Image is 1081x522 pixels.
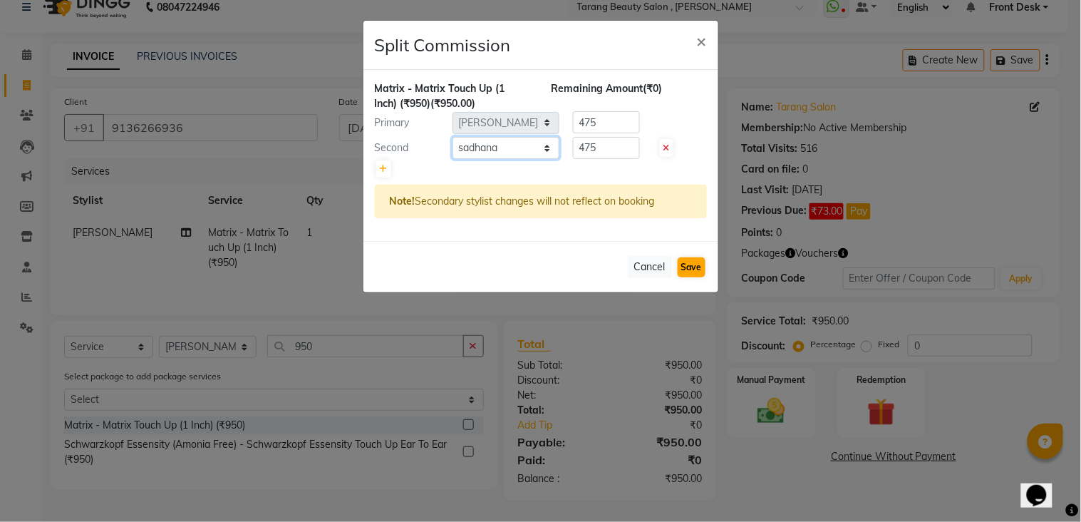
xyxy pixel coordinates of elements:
div: Secondary stylist changes will not reflect on booking [375,185,707,218]
span: Remaining Amount [552,82,643,95]
span: (₹0) [643,82,663,95]
div: Second [364,140,452,155]
button: Save [678,257,705,277]
span: × [697,30,707,51]
div: Primary [364,116,452,130]
span: Matrix - Matrix Touch Up (1 Inch) (₹950) [375,82,505,110]
h4: Split Commission [375,32,511,58]
button: Close [686,21,718,61]
button: Cancel [628,256,672,278]
iframe: chat widget [1021,465,1067,508]
span: (₹950.00) [431,97,476,110]
strong: Note! [390,195,415,208]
